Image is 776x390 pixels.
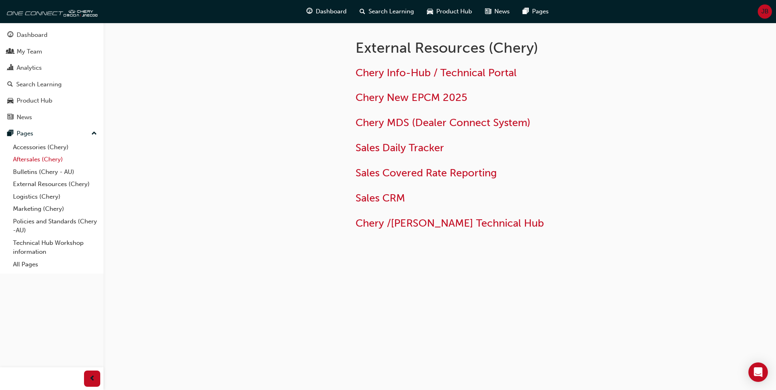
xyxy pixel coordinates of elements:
[316,7,347,16] span: Dashboard
[356,66,517,79] a: Chery Info-Hub / Technical Portal
[10,141,100,154] a: Accessories (Chery)
[532,7,549,16] span: Pages
[17,63,42,73] div: Analytics
[7,114,13,121] span: news-icon
[300,3,353,20] a: guage-iconDashboard
[369,7,414,16] span: Search Learning
[356,116,530,129] a: Chery MDS (Dealer Connect System)
[360,6,365,17] span: search-icon
[485,6,491,17] span: news-icon
[356,39,622,57] h1: External Resources (Chery)
[10,166,100,178] a: Bulletins (Chery - AU)
[436,7,472,16] span: Product Hub
[10,178,100,191] a: External Resources (Chery)
[7,64,13,72] span: chart-icon
[420,3,479,20] a: car-iconProduct Hub
[10,215,100,237] a: Policies and Standards (Chery -AU)
[17,113,32,122] div: News
[356,192,405,204] a: Sales CRM
[356,217,544,229] a: Chery /[PERSON_NAME] Technical Hub
[16,80,62,89] div: Search Learning
[523,6,529,17] span: pages-icon
[748,362,768,382] div: Open Intercom Messenger
[3,126,100,141] button: Pages
[10,191,100,203] a: Logistics (Chery)
[3,77,100,92] a: Search Learning
[758,4,772,19] button: JB
[17,30,47,40] div: Dashboard
[479,3,516,20] a: news-iconNews
[91,129,97,139] span: up-icon
[10,258,100,271] a: All Pages
[356,167,497,179] a: Sales Covered Rate Reporting
[10,153,100,166] a: Aftersales (Chery)
[7,32,13,39] span: guage-icon
[7,130,13,137] span: pages-icon
[4,3,97,19] img: oneconnect
[7,48,13,56] span: people-icon
[7,81,13,88] span: search-icon
[10,203,100,215] a: Marketing (Chery)
[356,141,444,154] a: Sales Daily Tracker
[427,6,433,17] span: car-icon
[89,374,95,384] span: prev-icon
[17,47,42,56] div: My Team
[17,96,52,105] div: Product Hub
[306,6,313,17] span: guage-icon
[3,44,100,59] a: My Team
[3,93,100,108] a: Product Hub
[3,110,100,125] a: News
[761,7,769,16] span: JB
[17,129,33,138] div: Pages
[494,7,510,16] span: News
[3,26,100,126] button: DashboardMy TeamAnalyticsSearch LearningProduct HubNews
[3,28,100,43] a: Dashboard
[353,3,420,20] a: search-iconSearch Learning
[516,3,555,20] a: pages-iconPages
[7,97,13,105] span: car-icon
[3,60,100,75] a: Analytics
[356,91,467,104] a: Chery New EPCM 2025
[10,237,100,258] a: Technical Hub Workshop information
